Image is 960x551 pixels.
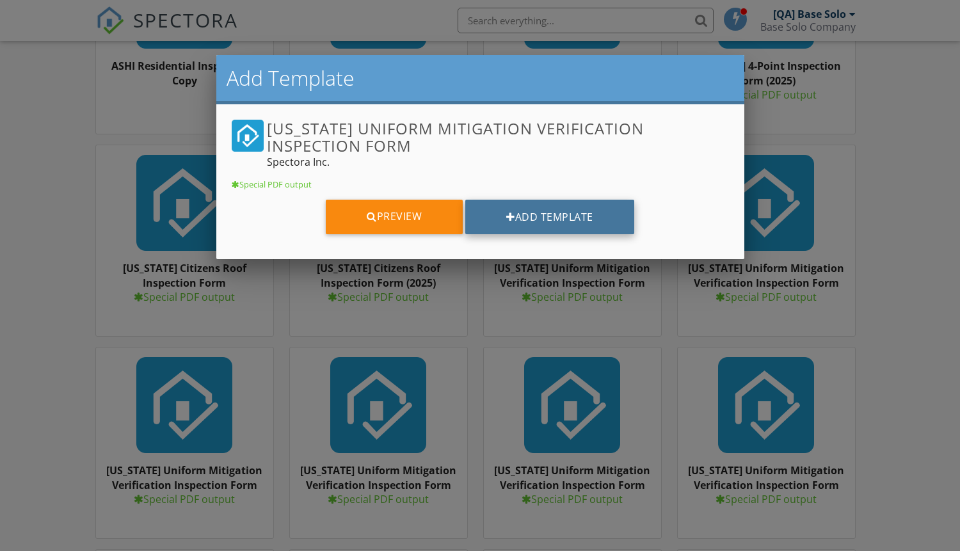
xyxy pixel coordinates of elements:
[227,65,734,91] h2: Add Template
[232,155,729,169] p: Spectora Inc.
[232,120,729,154] h3: [US_STATE] Uniform Mitigation Verification Inspection Form
[232,120,264,152] img: icon.png
[232,179,729,189] div: Special PDF output
[326,200,463,234] a: Preview
[465,200,634,234] button: Add Template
